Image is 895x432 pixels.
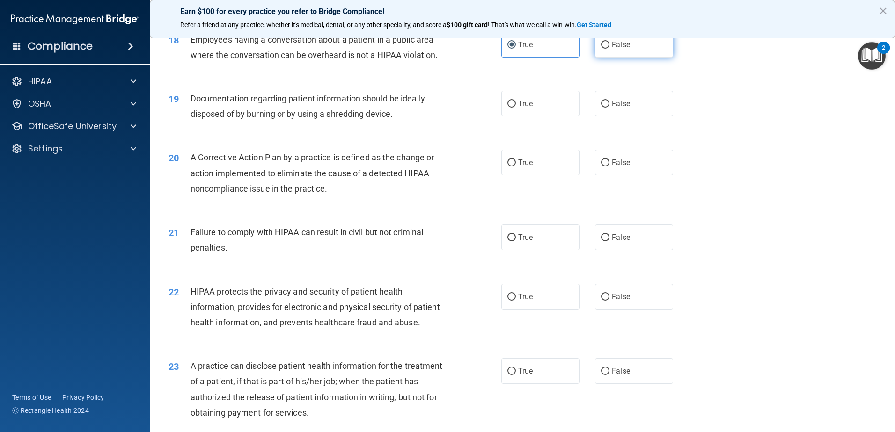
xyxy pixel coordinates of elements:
[11,121,136,132] a: OfficeSafe University
[518,233,533,242] span: True
[518,99,533,108] span: True
[612,158,630,167] span: False
[612,292,630,301] span: False
[601,159,609,166] input: False
[169,361,179,372] span: 23
[11,143,136,154] a: Settings
[28,40,93,53] h4: Compliance
[169,94,179,105] span: 19
[518,158,533,167] span: True
[28,98,51,109] p: OSHA
[507,234,516,241] input: True
[858,42,886,70] button: Open Resource Center, 2 new notifications
[11,10,139,29] img: PMB logo
[518,40,533,49] span: True
[169,227,179,238] span: 21
[879,3,888,18] button: Close
[11,98,136,109] a: OSHA
[612,40,630,49] span: False
[169,35,179,46] span: 18
[62,393,104,402] a: Privacy Policy
[518,367,533,375] span: True
[12,393,51,402] a: Terms of Use
[507,42,516,49] input: True
[507,294,516,301] input: True
[11,76,136,87] a: HIPAA
[28,143,63,154] p: Settings
[191,152,434,193] span: A Corrective Action Plan by a practice is defined as the change or action implemented to eliminat...
[612,367,630,375] span: False
[180,7,865,16] p: Earn $100 for every practice you refer to Bridge Compliance!
[612,99,630,108] span: False
[518,292,533,301] span: True
[507,101,516,108] input: True
[169,152,179,164] span: 20
[191,94,425,119] span: Documentation regarding patient information should be ideally disposed of by burning or by using ...
[28,76,52,87] p: HIPAA
[507,368,516,375] input: True
[28,121,117,132] p: OfficeSafe University
[601,101,609,108] input: False
[191,287,440,327] span: HIPAA protects the privacy and security of patient health information, provides for electronic an...
[191,361,443,418] span: A practice can disclose patient health information for the treatment of a patient, if that is par...
[191,35,438,60] span: Employees having a conversation about a patient in a public area where the conversation can be ov...
[169,287,179,298] span: 22
[507,159,516,166] input: True
[601,42,609,49] input: False
[612,233,630,242] span: False
[577,21,613,29] a: Get Started
[601,234,609,241] input: False
[601,294,609,301] input: False
[180,21,447,29] span: Refer a friend at any practice, whether it's medical, dental, or any other speciality, and score a
[601,368,609,375] input: False
[577,21,611,29] strong: Get Started
[12,406,89,415] span: Ⓒ Rectangle Health 2024
[488,21,577,29] span: ! That's what we call a win-win.
[882,48,885,60] div: 2
[191,227,424,252] span: Failure to comply with HIPAA can result in civil but not criminal penalties.
[447,21,488,29] strong: $100 gift card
